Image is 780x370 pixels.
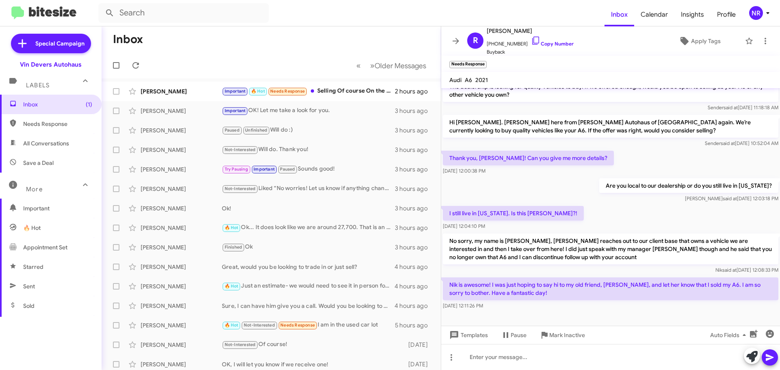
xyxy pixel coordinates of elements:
[141,165,222,173] div: [PERSON_NAME]
[599,178,778,193] p: Are you local to our dealership or do you still live in [US_STATE]?
[395,224,434,232] div: 3 hours ago
[394,282,434,290] div: 4 hours ago
[356,61,361,71] span: «
[634,3,674,26] a: Calendar
[448,328,488,342] span: Templates
[222,145,395,154] div: Will do. Thank you!
[691,34,721,48] span: Apply Tags
[365,57,431,74] button: Next
[141,282,222,290] div: [PERSON_NAME]
[225,186,256,191] span: Not-Interested
[465,76,472,84] span: A6
[404,341,434,349] div: [DATE]
[395,107,434,115] div: 3 hours ago
[23,224,41,232] span: 🔥 Hot
[604,3,634,26] a: Inbox
[225,89,246,94] span: Important
[222,125,395,135] div: Will do :)
[721,140,735,146] span: said at
[395,146,434,154] div: 3 hours ago
[270,89,305,94] span: Needs Response
[375,61,426,70] span: Older Messages
[549,328,585,342] span: Mark Inactive
[487,48,574,56] span: Buyback
[443,223,485,229] span: [DATE] 12:04:10 PM
[704,328,756,342] button: Auto Fields
[722,267,737,273] span: said at
[395,321,434,329] div: 5 hours ago
[487,26,574,36] span: [PERSON_NAME]
[449,76,461,84] span: Audi
[280,167,295,172] span: Paused
[141,126,222,134] div: [PERSON_NAME]
[98,3,269,23] input: Search
[473,34,478,47] span: R
[222,106,395,115] div: OK! Let me take a look for you.
[225,245,243,250] span: Finished
[705,140,778,146] span: Sender [DATE] 10:52:04 AM
[225,128,240,133] span: Paused
[449,61,487,68] small: Needs Response
[225,342,256,347] span: Not-Interested
[141,87,222,95] div: [PERSON_NAME]
[222,164,395,174] div: Sounds good!
[394,302,434,310] div: 4 hours ago
[531,41,574,47] a: Copy Number
[251,89,265,94] span: 🔥 Hot
[222,223,395,232] div: Ok... It does look like we are around 27,700. That is an estimate and not a concrete number but t...
[225,167,248,172] span: Try Pausing
[749,6,763,20] div: NR
[23,243,67,251] span: Appointment Set
[141,224,222,232] div: [PERSON_NAME]
[395,87,434,95] div: 2 hours ago
[723,195,737,201] span: said at
[222,242,395,252] div: Ok
[222,340,404,349] div: Of course!
[710,328,749,342] span: Auto Fields
[443,206,584,221] p: I still live in [US_STATE]. Is this [PERSON_NAME]?!
[222,360,404,368] div: OK, I will let you know if we receive one!
[494,328,533,342] button: Pause
[141,146,222,154] div: [PERSON_NAME]
[487,36,574,48] span: [PHONE_NUMBER]
[23,204,92,212] span: Important
[674,3,711,26] a: Insights
[222,281,394,291] div: Just an estimate- we would need to see it in person for a concrete number as it depends on condit...
[222,263,394,271] div: Great, would you be looking to trade in or just sell?
[404,360,434,368] div: [DATE]
[280,322,315,328] span: Needs Response
[23,100,92,108] span: Inbox
[225,225,238,230] span: 🔥 Hot
[222,320,395,330] div: I am in the used car lot
[533,328,591,342] button: Mark Inactive
[253,167,275,172] span: Important
[141,107,222,115] div: [PERSON_NAME]
[113,33,143,46] h1: Inbox
[443,303,483,309] span: [DATE] 12:11:26 PM
[394,263,434,271] div: 4 hours ago
[395,126,434,134] div: 3 hours ago
[711,3,742,26] span: Profile
[86,100,92,108] span: (1)
[370,61,375,71] span: »
[443,151,614,165] p: Thank you, [PERSON_NAME]! Can you give me more details?
[395,165,434,173] div: 3 hours ago
[222,184,395,193] div: Liked “No worries! Let us know if anything changes.”
[511,328,526,342] span: Pause
[658,34,741,48] button: Apply Tags
[708,104,778,110] span: Sender [DATE] 11:18:18 AM
[443,277,778,300] p: Nik is awesome! I was just hoping to say hi to my old friend, [PERSON_NAME], and let her know tha...
[35,39,84,48] span: Special Campaign
[141,204,222,212] div: [PERSON_NAME]
[441,328,494,342] button: Templates
[245,128,267,133] span: Unfinished
[141,321,222,329] div: [PERSON_NAME]
[23,139,69,147] span: All Conversations
[23,159,54,167] span: Save a Deal
[23,282,35,290] span: Sent
[742,6,771,20] button: NR
[244,322,275,328] span: Not-Interested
